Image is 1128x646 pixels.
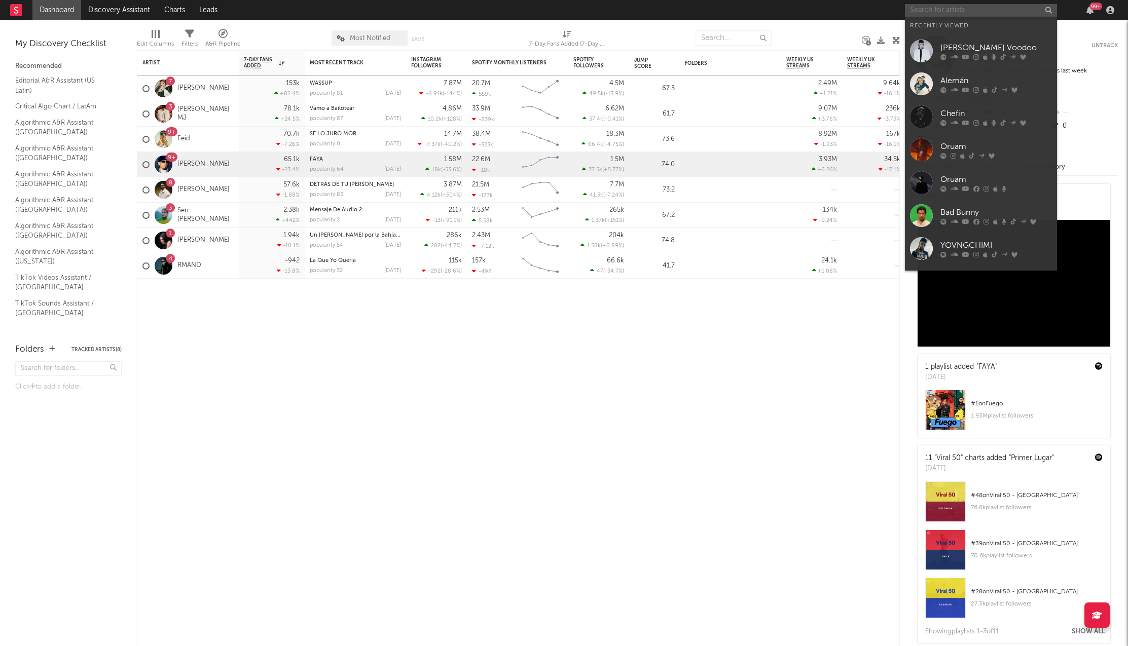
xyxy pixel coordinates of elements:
div: A&R Pipeline [205,38,241,50]
div: popularity: 32 [310,268,343,274]
div: ( ) [426,217,462,223]
div: Click to add a folder. [15,381,122,393]
div: 204k [609,232,624,239]
div: ( ) [424,242,462,249]
div: 21.5M [472,181,489,188]
div: +3.76 % [812,116,837,122]
svg: Chart title [518,177,563,203]
div: 67.2 [634,209,675,221]
div: -16.1 % [878,90,900,97]
div: -17.1 % [879,166,900,173]
div: Conociendo [GEOGRAPHIC_DATA] [940,270,1052,294]
div: 153k [286,80,300,87]
div: -7.12k [472,243,494,249]
div: popularity: 54 [310,243,343,248]
a: RMAND [177,261,201,270]
div: 24.1k [821,257,837,264]
div: ( ) [583,192,624,198]
div: 4.86M [443,105,462,112]
div: 67.5 [634,83,675,95]
div: -839k [472,116,494,123]
div: ( ) [582,166,624,173]
span: -6.91k [426,91,443,97]
a: YOVNGCHIMI [905,232,1057,265]
div: 211k [449,207,462,213]
button: Untrack [1091,41,1118,51]
div: 61.7 [634,108,675,120]
div: -18k [472,167,490,173]
a: Un [PERSON_NAME] por la Bahía, [GEOGRAPHIC_DATA][PERSON_NAME] [310,233,500,238]
div: 8.92M [818,131,837,137]
div: 7-Day Fans Added (7-Day Fans Added) [529,25,605,55]
a: "FAYA" [976,363,997,370]
span: 282 [431,243,441,249]
div: SE LO JURO MOR [310,131,401,137]
div: 9.07M [818,105,837,112]
a: Mensaje De Audio 2 [310,207,362,213]
div: YOVNGCHIMI [940,239,1052,251]
div: 11 "Viral 50" charts added [925,453,1054,464]
div: 559k [472,91,491,97]
a: Chefin [905,100,1057,133]
div: Filters [181,25,198,55]
a: Bad Bunny [905,199,1057,232]
div: popularity: 81 [310,91,343,96]
div: popularity: 83 [310,192,343,198]
a: Oruam [905,166,1057,199]
div: WASSUP [310,81,401,86]
div: 2.49M [818,80,837,87]
div: 57.6k [283,181,300,188]
a: #1onFuego1.93Mplaylist followers [918,390,1110,438]
span: 49.5k [589,91,604,97]
a: Feid [177,135,190,143]
div: 2.43M [472,232,490,239]
a: TikTok Videos Assistant / [GEOGRAPHIC_DATA] [15,272,112,293]
div: 27.3k playlist followers [971,598,1103,610]
span: -7.24 % [605,193,623,198]
div: Folders [685,60,761,66]
div: 2.53M [472,207,490,213]
div: Oruam [940,140,1052,153]
div: -942 [285,257,300,264]
a: Algorithmic A&R Assistant ([US_STATE]) [15,246,112,267]
span: -44.7 % [442,243,460,249]
div: ( ) [580,242,624,249]
div: [PERSON_NAME] Voodoo [940,42,1052,54]
a: Algorithmic A&R Assistant ([GEOGRAPHIC_DATA]) [15,195,112,215]
div: [DATE] [384,217,401,223]
div: Spotify Followers [573,57,609,69]
svg: Chart title [518,101,563,127]
div: [DATE] [384,116,401,122]
div: ( ) [585,217,624,223]
div: ( ) [421,116,462,122]
div: Artist [142,60,219,66]
div: Edit Columns [137,25,174,55]
a: #39onViral 50 - [GEOGRAPHIC_DATA]70.6kplaylist followers [918,529,1110,578]
button: Show All [1072,628,1105,635]
div: 7.7M [610,181,624,188]
div: [DATE] [384,268,401,274]
div: [DATE] [384,91,401,96]
div: popularity: 2 [310,217,340,223]
span: -0.41 % [605,117,623,122]
div: Spotify Monthly Listeners [472,60,548,66]
div: 9.64k [883,80,900,87]
div: popularity: 0 [310,141,340,147]
span: 66.4k [588,142,603,147]
div: 4.5M [609,80,624,87]
div: Oruam [940,173,1052,185]
span: 37.4k [589,117,603,122]
div: Bad Bunny [940,206,1052,218]
span: Weekly UK Streams [847,57,885,69]
div: ( ) [419,90,462,97]
div: 265k [609,207,624,213]
div: 2.38k [283,207,300,213]
a: Sen [PERSON_NAME] [177,207,234,224]
span: +151 % [606,218,623,223]
svg: Chart title [518,127,563,152]
div: 76.8k playlist followers [971,502,1103,514]
div: 134k [823,207,837,213]
div: Most Recent Track [310,60,386,66]
span: 4.12k [427,193,441,198]
div: Folders [15,344,44,356]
